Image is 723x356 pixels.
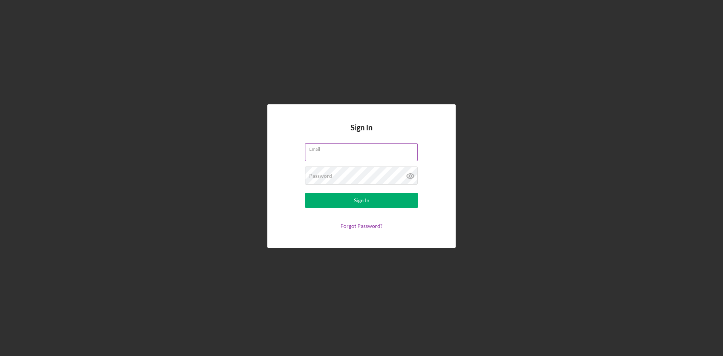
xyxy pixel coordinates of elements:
label: Password [309,173,332,179]
div: Sign In [354,193,369,208]
h4: Sign In [351,123,372,143]
button: Sign In [305,193,418,208]
label: Email [309,144,418,152]
a: Forgot Password? [340,223,383,229]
